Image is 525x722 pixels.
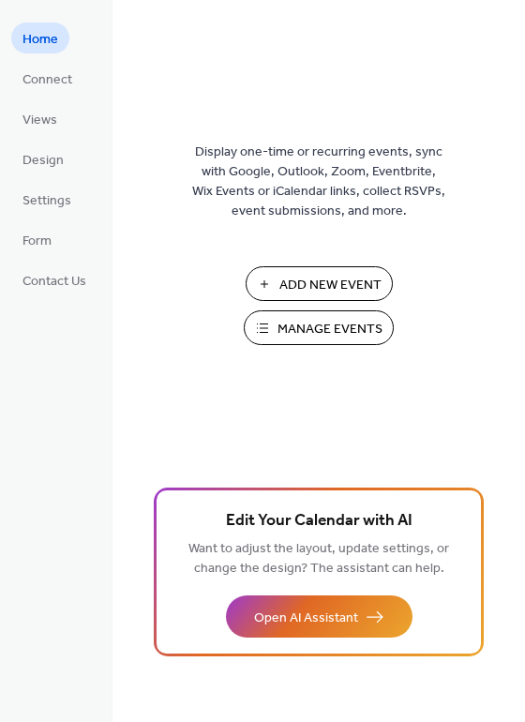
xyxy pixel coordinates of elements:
span: Open AI Assistant [254,609,358,628]
button: Add New Event [246,266,393,301]
span: Want to adjust the layout, update settings, or change the design? The assistant can help. [188,536,449,581]
button: Manage Events [244,310,394,345]
span: Manage Events [277,320,382,339]
span: Form [22,232,52,251]
span: Settings [22,191,71,211]
a: Contact Us [11,264,97,295]
a: Form [11,224,63,255]
a: Views [11,103,68,134]
span: Design [22,151,64,171]
span: Connect [22,70,72,90]
a: Settings [11,184,82,215]
span: Home [22,30,58,50]
span: Edit Your Calendar with AI [226,508,412,534]
span: Display one-time or recurring events, sync with Google, Outlook, Zoom, Eventbrite, Wix Events or ... [192,143,445,221]
a: Design [11,143,75,174]
span: Contact Us [22,272,86,292]
a: Connect [11,63,83,94]
span: Add New Event [279,276,382,295]
button: Open AI Assistant [226,595,412,638]
span: Views [22,111,57,130]
a: Home [11,23,69,53]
